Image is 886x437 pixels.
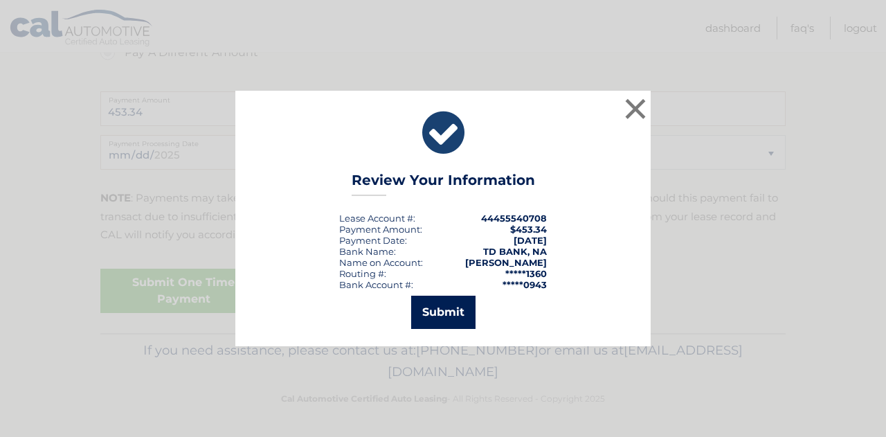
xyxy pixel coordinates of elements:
[514,235,547,246] span: [DATE]
[622,95,649,123] button: ×
[352,172,535,196] h3: Review Your Information
[411,296,476,329] button: Submit
[510,224,547,235] span: $453.34
[483,246,547,257] strong: TD BANK, NA
[339,246,396,257] div: Bank Name:
[339,213,415,224] div: Lease Account #:
[339,235,405,246] span: Payment Date
[339,279,413,290] div: Bank Account #:
[339,224,422,235] div: Payment Amount:
[339,268,386,279] div: Routing #:
[339,257,423,268] div: Name on Account:
[481,213,547,224] strong: 44455540708
[465,257,547,268] strong: [PERSON_NAME]
[339,235,407,246] div: :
